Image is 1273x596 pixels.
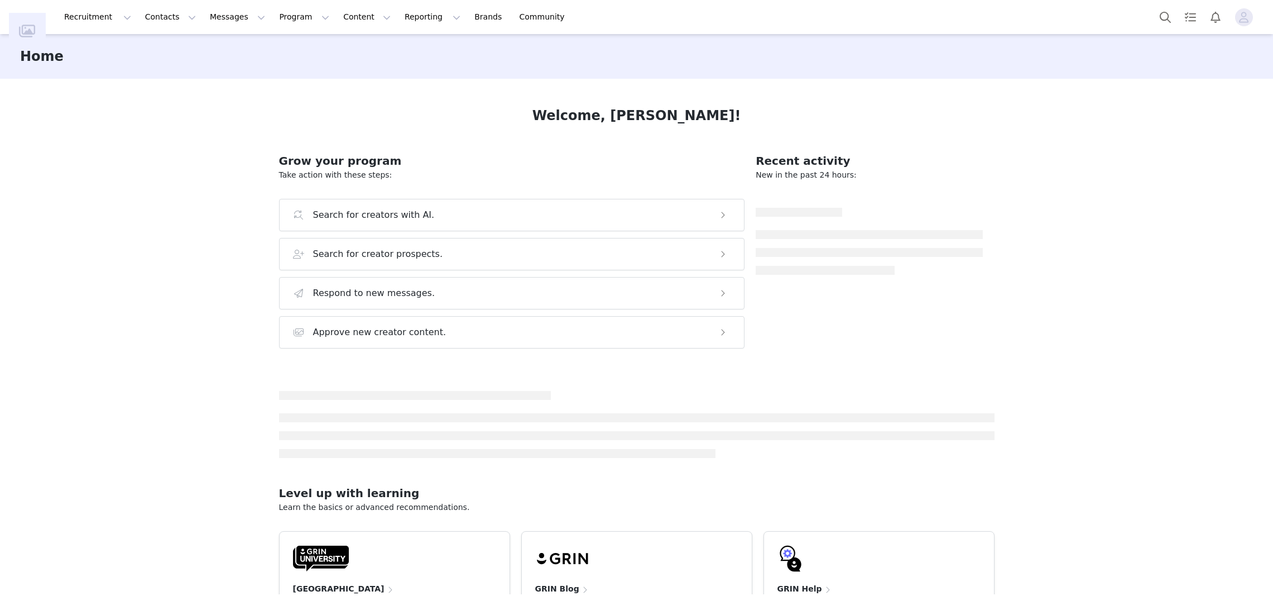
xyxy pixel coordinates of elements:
p: Take action with these steps: [279,169,745,181]
h4: GRIN Blog [535,583,579,595]
p: New in the past 24 hours: [756,169,983,181]
a: Brands [468,4,512,30]
button: Profile [1228,8,1264,26]
button: Notifications [1203,4,1228,30]
button: Recruitment [57,4,138,30]
button: Reporting [398,4,467,30]
img: grin-logo-black.svg [535,545,591,572]
button: Search for creators with AI. [279,199,745,231]
p: Learn the basics or advanced recommendations. [279,502,995,513]
img: GRIN-help-icon.svg [777,545,804,572]
button: Search [1153,4,1178,30]
h3: Search for creators with AI. [313,208,435,222]
h2: Recent activity [756,152,983,169]
div: avatar [1238,8,1249,26]
h3: Home [20,46,64,66]
button: Content [337,4,397,30]
button: Contacts [138,4,203,30]
h4: [GEOGRAPHIC_DATA] [293,583,385,595]
h3: Search for creator prospects. [313,247,443,261]
a: Tasks [1178,4,1203,30]
h2: Level up with learning [279,485,995,502]
h2: Grow your program [279,152,745,169]
a: Community [513,4,577,30]
h3: Approve new creator content. [313,326,446,339]
h3: Respond to new messages. [313,287,435,300]
img: GRIN-University-Logo-Black.svg [293,545,349,572]
button: Search for creator prospects. [279,238,745,270]
button: Approve new creator content. [279,316,745,349]
h1: Welcome, [PERSON_NAME]! [532,106,741,126]
button: Program [272,4,336,30]
button: Respond to new messages. [279,277,745,309]
button: Messages [203,4,272,30]
h4: GRIN Help [777,583,822,595]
